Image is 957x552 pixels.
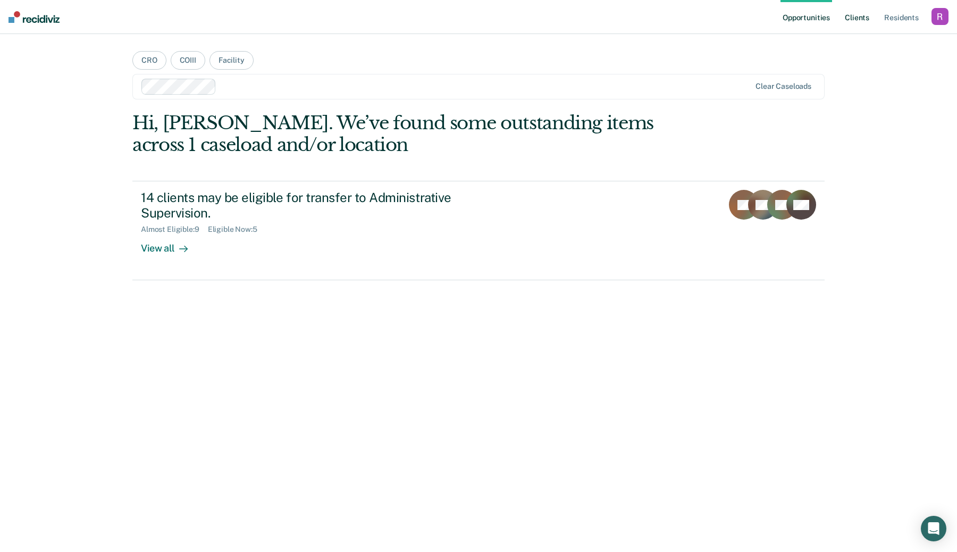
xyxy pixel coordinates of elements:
div: Hi, [PERSON_NAME]. We’ve found some outstanding items across 1 caseload and/or location [132,112,686,156]
div: Almost Eligible : 9 [141,225,208,234]
button: CRO [132,51,166,70]
img: Recidiviz [9,11,60,23]
div: 14 clients may be eligible for transfer to Administrative Supervision. [141,190,514,221]
button: Facility [209,51,254,70]
div: Eligible Now : 5 [208,225,266,234]
a: 14 clients may be eligible for transfer to Administrative Supervision.Almost Eligible:9Eligible N... [132,181,825,280]
div: Clear caseloads [755,82,811,91]
button: COIII [171,51,205,70]
div: Open Intercom Messenger [921,516,946,541]
div: View all [141,234,200,255]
